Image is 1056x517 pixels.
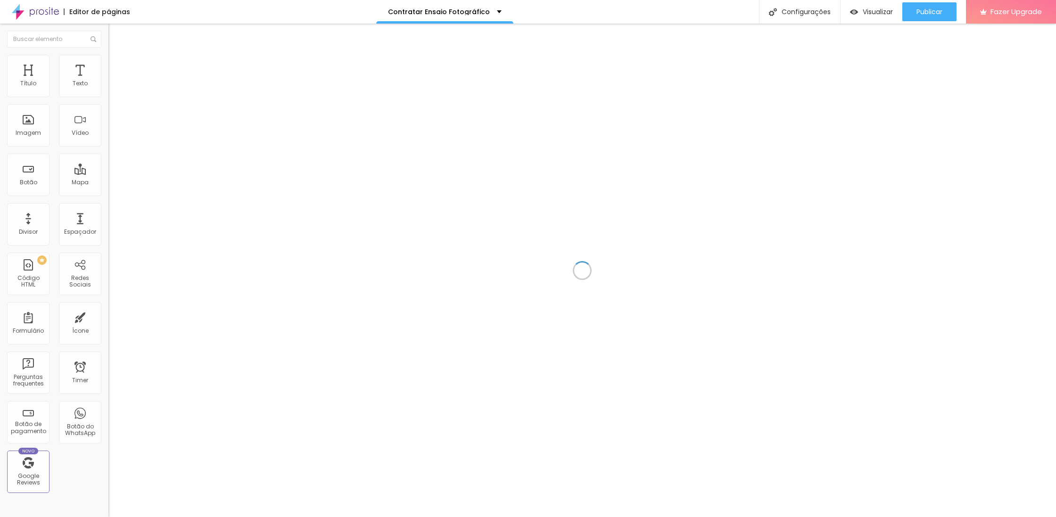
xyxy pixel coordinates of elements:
[20,80,36,87] div: Título
[916,8,942,16] span: Publicar
[850,8,858,16] img: view-1.svg
[16,130,41,136] div: Imagem
[73,80,88,87] div: Texto
[9,374,47,387] div: Perguntas frequentes
[72,179,89,186] div: Mapa
[18,448,39,454] div: Novo
[61,275,99,288] div: Redes Sociais
[61,423,99,437] div: Botão do WhatsApp
[769,8,777,16] img: Icone
[72,377,88,384] div: Timer
[7,31,101,48] input: Buscar elemento
[841,2,902,21] button: Visualizar
[990,8,1042,16] span: Fazer Upgrade
[19,229,38,235] div: Divisor
[863,8,893,16] span: Visualizar
[13,328,44,334] div: Formulário
[72,130,89,136] div: Vídeo
[388,8,490,15] p: Contratar Ensaio Fotográfico
[902,2,957,21] button: Publicar
[91,36,96,42] img: Icone
[9,473,47,486] div: Google Reviews
[64,8,130,15] div: Editor de páginas
[64,229,96,235] div: Espaçador
[20,179,37,186] div: Botão
[72,328,89,334] div: Ícone
[9,275,47,288] div: Código HTML
[9,421,47,435] div: Botão de pagamento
